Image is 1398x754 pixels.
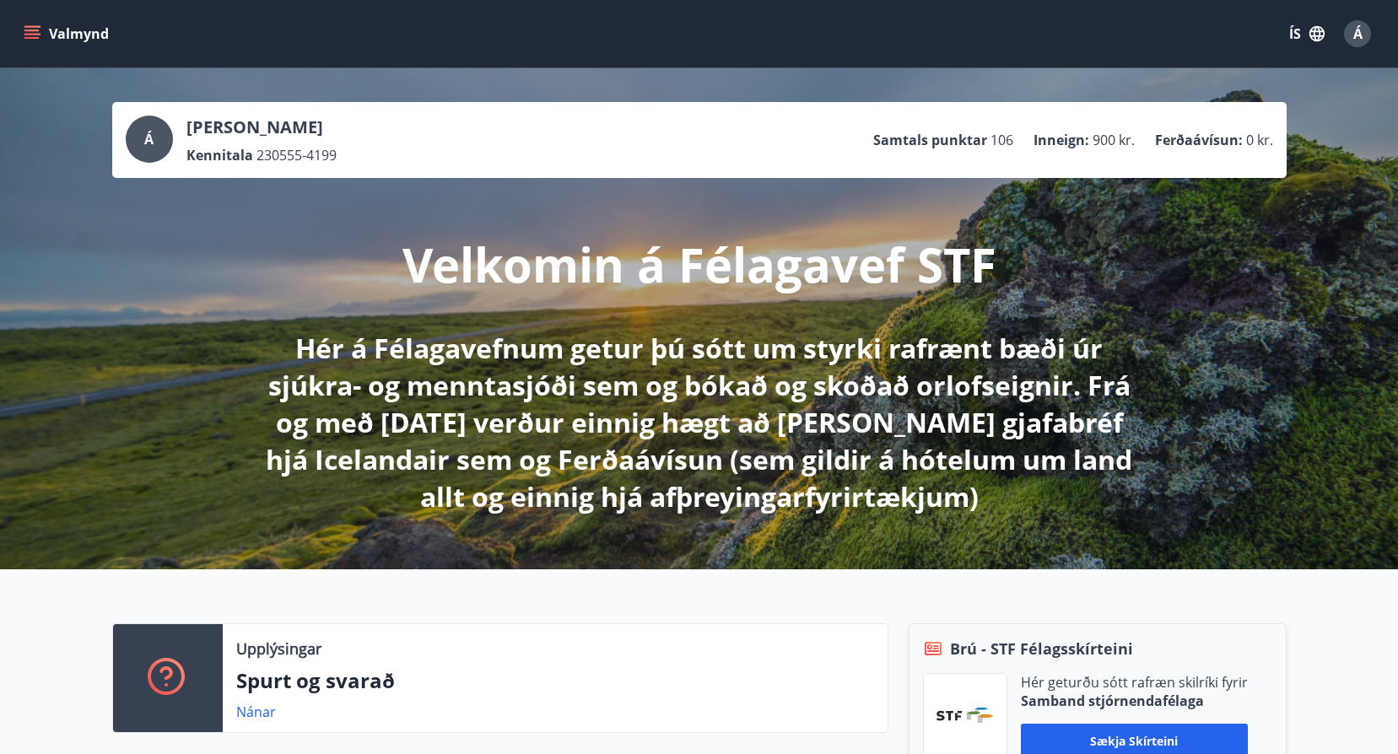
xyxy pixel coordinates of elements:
[936,708,994,723] img: vjCaq2fThgY3EUYqSgpjEiBg6WP39ov69hlhuPVN.png
[1280,19,1334,49] button: ÍS
[1034,131,1089,149] p: Inneign :
[1021,692,1248,710] p: Samband stjórnendafélaga
[1021,673,1248,692] p: Hér geturðu sótt rafræn skilríki fyrir
[950,638,1133,660] span: Brú - STF Félagsskírteini
[1246,131,1273,149] span: 0 kr.
[402,232,996,296] p: Velkomin á Félagavef STF
[1155,131,1243,149] p: Ferðaávísun :
[1337,13,1378,54] button: Á
[254,330,1145,515] p: Hér á Félagavefnum getur þú sótt um styrki rafrænt bæði úr sjúkra- og menntasjóði sem og bókað og...
[236,703,276,721] a: Nánar
[186,146,253,164] p: Kennitala
[873,131,987,149] p: Samtals punktar
[236,666,874,695] p: Spurt og svarað
[144,130,154,148] span: Á
[20,19,116,49] button: menu
[1353,24,1363,43] span: Á
[186,116,337,139] p: [PERSON_NAME]
[236,638,321,660] p: Upplýsingar
[256,146,337,164] span: 230555-4199
[1093,131,1135,149] span: 900 kr.
[990,131,1013,149] span: 106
